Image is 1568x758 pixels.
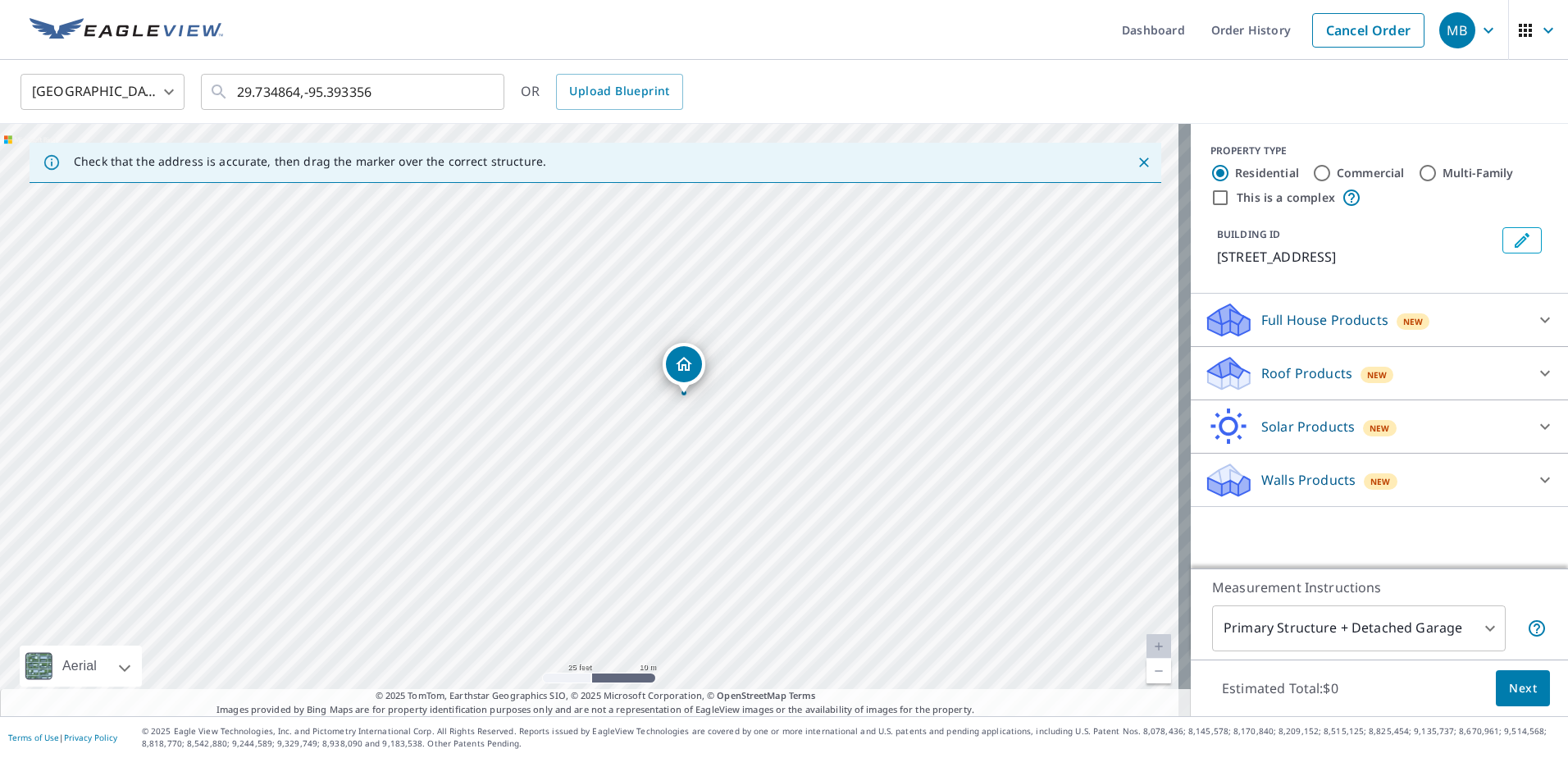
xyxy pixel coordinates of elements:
[8,733,117,742] p: |
[1204,354,1555,393] div: Roof ProductsNew
[237,69,471,115] input: Search by address or latitude-longitude
[1527,619,1547,638] span: Your report will include the primary structure and a detached garage if one exists.
[1261,470,1356,490] p: Walls Products
[30,18,223,43] img: EV Logo
[64,732,117,743] a: Privacy Policy
[376,689,816,703] span: © 2025 TomTom, Earthstar Geographics SIO, © 2025 Microsoft Corporation, ©
[1212,578,1547,597] p: Measurement Instructions
[1204,300,1555,340] div: Full House ProductsNew
[1261,310,1388,330] p: Full House Products
[1133,152,1155,173] button: Close
[1370,475,1391,488] span: New
[21,69,185,115] div: [GEOGRAPHIC_DATA]
[1209,670,1351,706] p: Estimated Total: $0
[663,343,705,394] div: Dropped pin, building 1, Residential property, 1100 Richmond Ave Houston, TX 77006
[1217,247,1496,267] p: [STREET_ADDRESS]
[1370,422,1390,435] span: New
[1146,659,1171,683] a: Current Level 20, Zoom Out
[1146,634,1171,659] a: Current Level 20, Zoom In Disabled
[1204,407,1555,446] div: Solar ProductsNew
[57,646,102,687] div: Aerial
[521,74,683,110] div: OR
[789,689,816,701] a: Terms
[1212,605,1506,651] div: Primary Structure + Detached Garage
[20,646,142,687] div: Aerial
[1509,678,1537,699] span: Next
[8,732,59,743] a: Terms of Use
[142,725,1560,750] p: © 2025 Eagle View Technologies, Inc. and Pictometry International Corp. All Rights Reserved. Repo...
[1261,363,1352,383] p: Roof Products
[1337,165,1405,181] label: Commercial
[556,74,682,110] a: Upload Blueprint
[1217,227,1280,241] p: BUILDING ID
[1237,189,1335,206] label: This is a complex
[1403,315,1424,328] span: New
[1496,670,1550,707] button: Next
[717,689,786,701] a: OpenStreetMap
[1502,227,1542,253] button: Edit building 1
[1443,165,1514,181] label: Multi-Family
[1439,12,1475,48] div: MB
[1235,165,1299,181] label: Residential
[569,81,669,102] span: Upload Blueprint
[1261,417,1355,436] p: Solar Products
[1210,144,1548,158] div: PROPERTY TYPE
[1367,368,1388,381] span: New
[1312,13,1424,48] a: Cancel Order
[74,154,546,169] p: Check that the address is accurate, then drag the marker over the correct structure.
[1204,460,1555,500] div: Walls ProductsNew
